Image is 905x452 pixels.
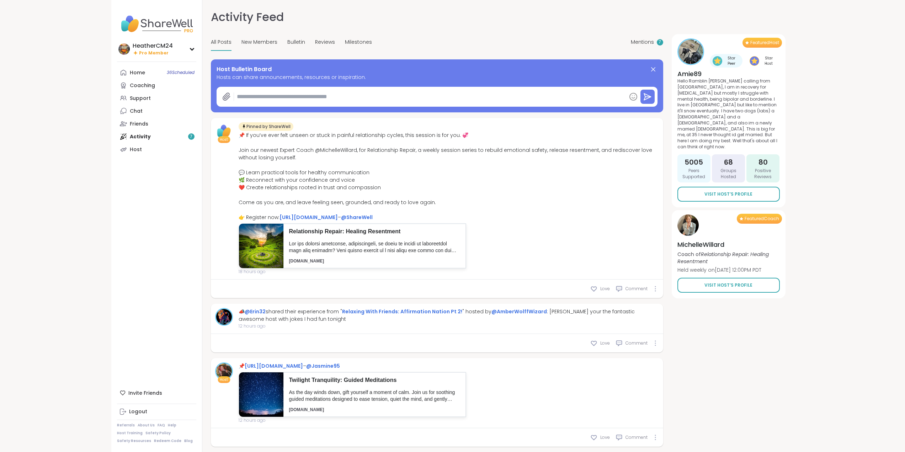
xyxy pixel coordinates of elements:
[600,286,610,292] span: Love
[287,38,305,46] span: Bulletin
[749,168,777,180] span: Positive Reviews
[217,65,272,74] span: Host Bulletin Board
[239,362,466,370] div: 📌 –
[130,82,155,89] div: Coaching
[117,117,196,130] a: Friends
[289,407,460,413] p: [DOMAIN_NAME]
[745,216,779,222] span: Featured Coach
[217,74,658,81] span: Hosts can share announcements, resources or inspiration.
[216,363,232,379] img: Jasmine95
[216,309,232,325] img: Erin32
[239,268,659,275] span: 18 hours ago
[625,434,648,441] span: Comment
[289,389,460,403] p: As the day winds down, gift yourself a moment of calm. Join us for soothing guided meditations de...
[289,258,460,264] p: [DOMAIN_NAME]
[704,191,752,197] span: Visit Host’s Profile
[625,286,648,292] span: Comment
[289,228,460,235] p: Relationship Repair: Healing Resentment
[158,423,165,428] a: FAQ
[677,240,780,249] h4: MichelleWillard
[129,408,147,415] div: Logout
[117,143,196,156] a: Host
[239,122,293,131] div: Pinned by ShareWell
[139,50,169,56] span: Pro Member
[677,69,780,78] h4: Amie89
[239,308,659,323] div: 📣 shared their experience from " " hosted by : [PERSON_NAME] your the fantastic awesome host with...
[130,108,143,115] div: Chat
[130,69,145,76] div: Home
[239,132,659,221] div: 📌 If you’ve ever felt unseen or stuck in painful relationship cycles, this session is for you. 💞 ...
[245,362,303,369] a: [URL][DOMAIN_NAME]
[758,157,768,167] span: 80
[715,168,742,180] span: Groups Hosted
[713,56,722,66] img: Star Peer
[130,121,148,128] div: Friends
[220,377,228,382] span: Host
[117,11,196,36] img: ShareWell Nav Logo
[117,438,151,443] a: Safety Resources
[117,66,196,79] a: Home36Scheduled
[677,278,780,293] a: Visit Host’s Profile
[315,38,335,46] span: Reviews
[117,105,196,117] a: Chat
[245,308,266,315] a: @Erin32
[345,38,372,46] span: Milestones
[724,55,740,66] span: Star Peer
[750,40,779,46] span: Featured Host
[678,39,703,64] img: Amie89
[750,56,759,66] img: Star Host
[342,308,462,315] a: Relaxing With Friends: Affirmation Nation Pt 2!
[215,308,233,326] a: Erin32
[239,224,283,268] img: d415947c-e55b-40d6-8979-560bc2ea702f
[600,340,610,346] span: Love
[677,266,780,273] p: Held weekly on [DATE] 12:00PM PDT
[289,376,460,384] p: Twilight Tranquility: Guided Meditations
[117,431,143,436] a: Host Training
[117,387,196,399] div: Invite Friends
[677,214,699,236] img: MichelleWillard
[341,214,373,221] a: @ShareWell
[704,282,752,288] span: Visit Host’s Profile
[117,405,196,418] a: Logout
[133,42,173,50] div: HeatherCM24
[600,434,610,441] span: Love
[211,38,231,46] span: All Posts
[685,157,703,167] span: 5005
[280,214,338,221] a: [URL][DOMAIN_NAME]
[625,340,648,346] span: Comment
[220,137,228,142] span: Host
[215,362,233,380] a: Jasmine95
[215,122,233,140] img: ShareWell
[761,55,777,66] span: Star Host
[677,78,780,150] p: Hello Ramblin [PERSON_NAME] calling from [GEOGRAPHIC_DATA], I am in recovery for [MEDICAL_DATA] b...
[677,187,780,202] a: Visit Host’s Profile
[239,417,466,424] span: 12 hours ago
[154,438,181,443] a: Redeem Code
[239,223,466,268] a: Relationship Repair: Healing ResentmentLor ips dolorsi ametconse, adipiscingeli, se doeiu te inci...
[659,39,661,45] span: 7
[677,251,769,265] i: Relationship Repair: Healing Resentment
[239,323,659,329] span: 12 hours ago
[117,423,135,428] a: Referrals
[239,372,466,417] a: Twilight Tranquility: Guided MeditationsAs the day winds down, gift yourself a moment of calm. Jo...
[184,438,193,443] a: Blog
[306,362,340,369] a: @Jasmine95
[289,240,460,254] p: Lor ips dolorsi ametconse, adipiscingeli, se doeiu te incidi ut laboreetdol magn aliq enimadm? Ve...
[168,423,176,428] a: Help
[118,43,130,55] img: HeatherCM24
[677,251,780,265] p: Coach of
[724,157,733,167] span: 68
[138,423,155,428] a: About Us
[211,9,284,26] h1: Activity Feed
[680,168,708,180] span: Peers Supported
[117,92,196,105] a: Support
[130,146,142,153] div: Host
[145,431,171,436] a: Safety Policy
[117,79,196,92] a: Coaching
[491,308,547,315] a: @AmberWolffWizard
[631,38,654,46] span: Mentions
[130,95,151,102] div: Support
[167,70,195,75] span: 36 Scheduled
[241,38,277,46] span: New Members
